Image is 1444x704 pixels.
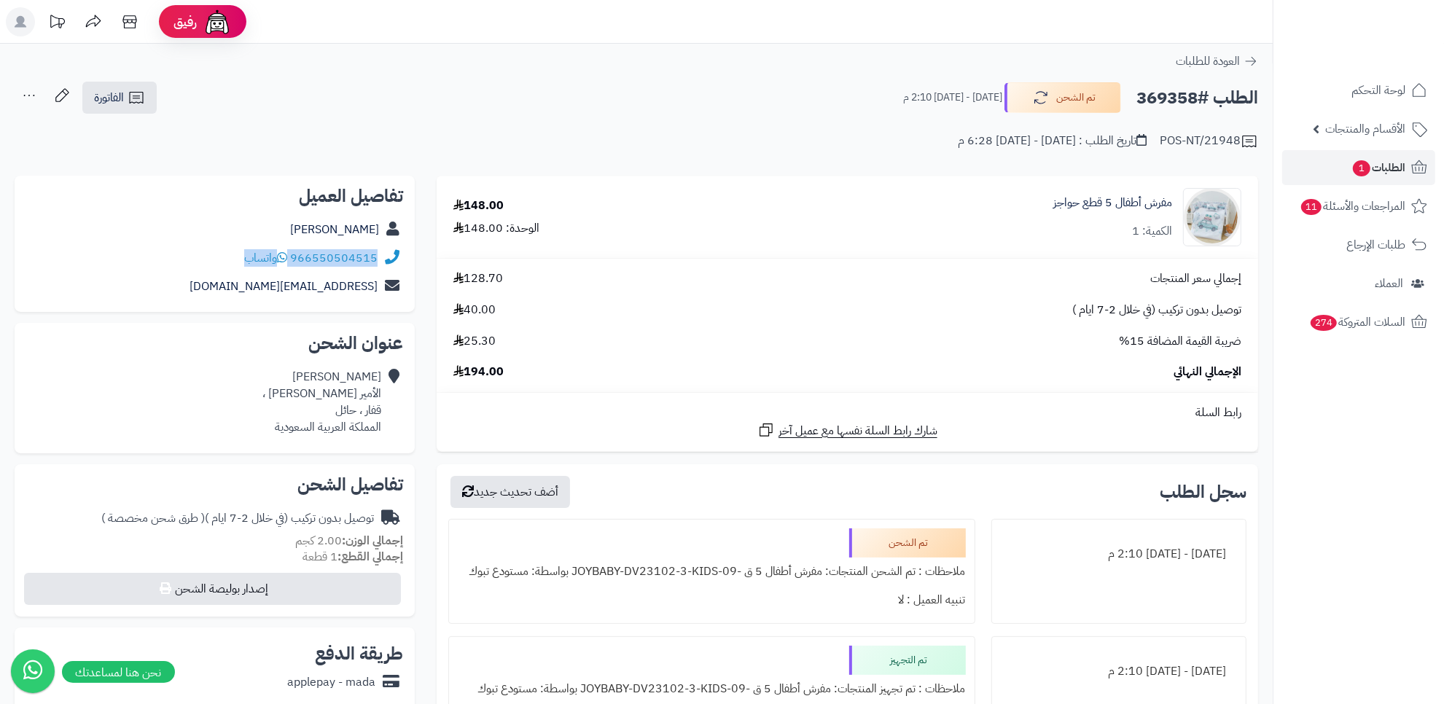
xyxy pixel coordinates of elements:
[287,674,375,691] div: applepay - mada
[1325,119,1405,139] span: الأقسام والمنتجات
[458,558,966,586] div: ملاحظات : تم الشحن المنتجات: مفرش أطفال 5 ق -JOYBABY-DV23102-3-KIDS-09 بواسطة: مستودع تبوك
[94,89,124,106] span: الفاتورة
[203,7,232,36] img: ai-face.png
[1176,52,1258,70] a: العودة للطلبات
[303,548,403,566] small: 1 قطعة
[1300,196,1405,216] span: المراجعات والأسئلة
[1160,483,1246,501] h3: سجل الطلب
[26,476,403,493] h2: تفاصيل الشحن
[1176,52,1240,70] span: العودة للطلبات
[849,646,966,675] div: تم التجهيز
[1053,195,1172,211] a: مفرش أطفال 5 قطع حواجز
[453,333,496,350] span: 25.30
[1004,82,1121,113] button: تم الشحن
[1301,199,1322,215] span: 11
[1160,133,1258,150] div: POS-NT/21948
[1184,188,1241,246] img: 1717682870-110203010045-90x90.jpg
[458,586,966,614] div: تنبيه العميل : لا
[101,509,205,527] span: ( طرق شحن مخصصة )
[1150,270,1241,287] span: إجمالي سعر المنتجات
[757,421,937,439] a: شارك رابط السلة نفسها مع عميل آخر
[290,221,379,238] a: [PERSON_NAME]
[458,675,966,703] div: ملاحظات : تم تجهيز المنتجات: مفرش أطفال 5 ق -JOYBABY-DV23102-3-KIDS-09 بواسطة: مستودع تبوك
[453,302,496,318] span: 40.00
[453,270,503,287] span: 128.70
[1282,73,1435,108] a: لوحة التحكم
[1346,235,1405,255] span: طلبات الإرجاع
[1351,157,1405,178] span: الطلبات
[262,369,381,435] div: [PERSON_NAME] الأمير [PERSON_NAME] ، قفار ، حائل المملكة العربية السعودية
[295,532,403,549] small: 2.00 كجم
[453,197,504,214] div: 148.00
[244,249,287,267] a: واتساب
[1282,189,1435,224] a: المراجعات والأسئلة11
[173,13,197,31] span: رفيق
[1282,266,1435,301] a: العملاء
[26,335,403,352] h2: عنوان الشحن
[1309,312,1405,332] span: السلات المتروكة
[903,90,1002,105] small: [DATE] - [DATE] 2:10 م
[24,573,401,605] button: إصدار بوليصة الشحن
[1119,333,1241,350] span: ضريبة القيمة المضافة 15%
[315,645,403,662] h2: طريقة الدفع
[1132,223,1172,240] div: الكمية: 1
[1001,657,1238,686] div: [DATE] - [DATE] 2:10 م
[39,7,75,40] a: تحديثات المنصة
[1353,160,1370,176] span: 1
[1072,302,1241,318] span: توصيل بدون تركيب (في خلال 2-7 ايام )
[290,249,378,267] a: 966550504515
[101,510,374,527] div: توصيل بدون تركيب (في خلال 2-7 ايام )
[453,220,539,237] div: الوحدة: 148.00
[26,187,403,205] h2: تفاصيل العميل
[1351,80,1405,101] span: لوحة التحكم
[442,404,1252,421] div: رابط السلة
[82,82,157,114] a: الفاتورة
[337,548,403,566] strong: إجمالي القطع:
[1311,315,1337,331] span: 274
[1282,227,1435,262] a: طلبات الإرجاع
[450,476,570,508] button: أضف تحديث جديد
[1282,150,1435,185] a: الطلبات1
[190,278,378,295] a: [EMAIL_ADDRESS][DOMAIN_NAME]
[1375,273,1403,294] span: العملاء
[1174,364,1241,380] span: الإجمالي النهائي
[778,423,937,439] span: شارك رابط السلة نفسها مع عميل آخر
[1136,83,1258,113] h2: الطلب #369358
[958,133,1147,149] div: تاريخ الطلب : [DATE] - [DATE] 6:28 م
[1001,540,1238,568] div: [DATE] - [DATE] 2:10 م
[453,364,504,380] span: 194.00
[849,528,966,558] div: تم الشحن
[342,532,403,549] strong: إجمالي الوزن:
[1282,305,1435,340] a: السلات المتروكة274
